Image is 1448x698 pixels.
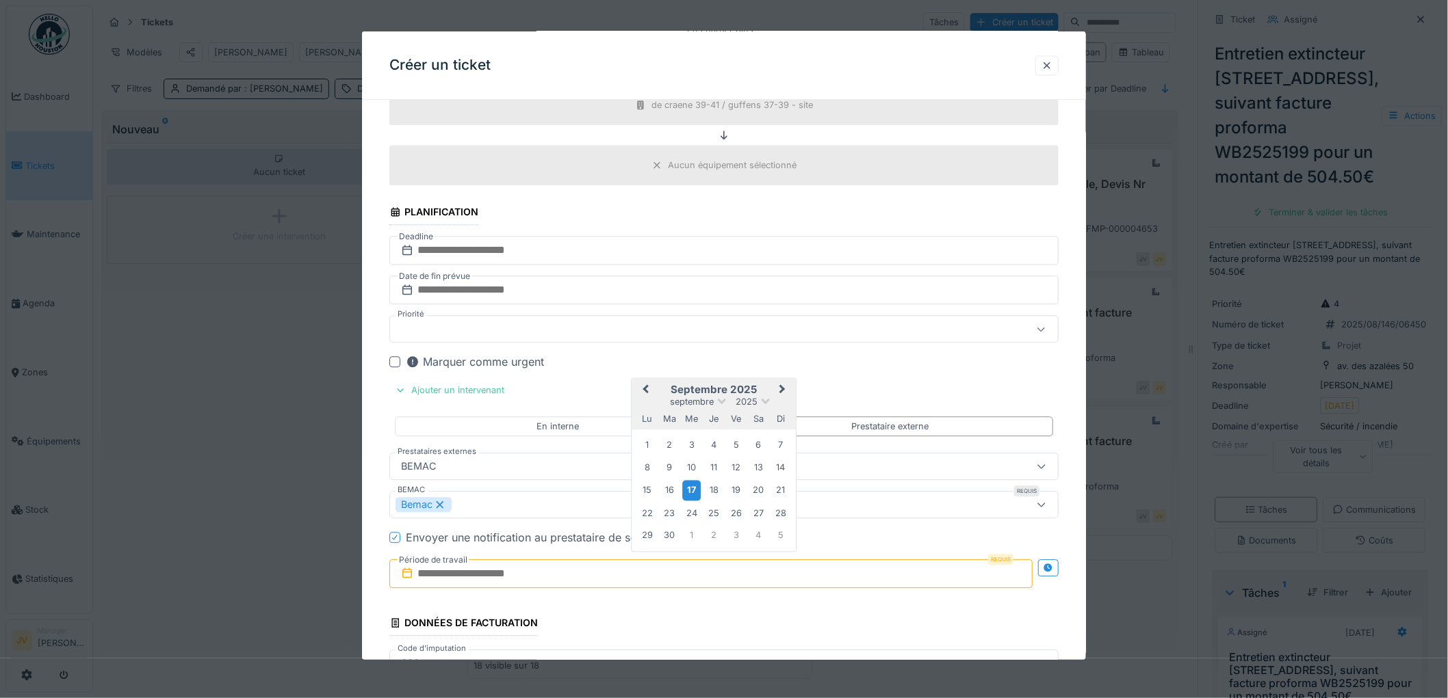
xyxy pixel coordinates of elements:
div: Choose mardi 30 septembre 2025 [660,526,679,545]
div: dimanche [771,410,790,428]
button: Previous Month [633,379,655,401]
div: Choose samedi 13 septembre 2025 [749,458,768,476]
div: Choose vendredi 19 septembre 2025 [727,481,745,500]
label: Prestataires externes [395,446,479,457]
div: Choose mercredi 24 septembre 2025 [682,504,701,522]
div: vendredi [727,410,745,428]
div: Envoyer une notification au prestataire de services [406,529,667,546]
label: Deadline [398,229,435,244]
div: Choose mardi 2 septembre 2025 [660,436,679,455]
div: Choose mercredi 10 septembre 2025 [682,458,701,476]
div: Choose mardi 23 septembre 2025 [660,504,679,522]
div: Aucun équipement sélectionné [668,159,797,172]
div: lundi [638,410,656,428]
div: Choose lundi 22 septembre 2025 [638,504,656,522]
div: Requis [988,554,1013,565]
div: Choose jeudi 25 septembre 2025 [705,504,723,522]
div: Choose vendredi 26 septembre 2025 [727,504,745,522]
h2: septembre 2025 [632,384,796,396]
div: BEMAC [396,459,442,474]
label: Période de travail [398,552,469,567]
div: Choose mercredi 17 septembre 2025 [682,481,701,500]
div: mercredi [682,410,701,428]
div: Choose samedi 6 septembre 2025 [749,436,768,455]
div: Choose jeudi 4 septembre 2025 [705,436,723,455]
div: Choose jeudi 11 septembre 2025 [705,458,723,476]
div: Choose dimanche 28 septembre 2025 [771,504,790,522]
div: Choose jeudi 2 octobre 2025 [705,526,723,545]
div: Planification [389,202,478,225]
div: Choose lundi 15 septembre 2025 [638,481,656,500]
label: Date de fin prévue [398,269,471,284]
div: Requis [1014,485,1039,496]
div: Choose lundi 29 septembre 2025 [638,526,656,545]
label: Priorité [395,308,427,320]
div: Choose mercredi 1 octobre 2025 [682,526,701,545]
label: BEMAC [395,484,428,496]
button: Next Month [773,379,794,401]
span: septembre [670,397,714,407]
div: Choose samedi 20 septembre 2025 [749,481,768,500]
div: Choose dimanche 5 octobre 2025 [771,526,790,545]
div: Choose mardi 9 septembre 2025 [660,458,679,476]
div: Choose dimanche 7 septembre 2025 [771,436,790,455]
label: Code d'imputation [395,643,469,654]
div: Ajouter un intervenant [389,381,510,399]
div: samedi [749,410,768,428]
div: Choose vendredi 3 octobre 2025 [727,526,745,545]
div: Choose vendredi 12 septembre 2025 [727,458,745,476]
div: Choose dimanche 14 septembre 2025 [771,458,790,476]
div: En interne [537,420,580,433]
div: Month septembre, 2025 [636,434,792,546]
div: Bemac [396,497,452,512]
div: Choose vendredi 5 septembre 2025 [727,436,745,455]
div: 630 [396,656,425,671]
h3: Créer un ticket [389,57,491,74]
div: Choose mardi 16 septembre 2025 [660,481,679,500]
div: Choose dimanche 21 septembre 2025 [771,481,790,500]
div: Choose samedi 27 septembre 2025 [749,504,768,522]
div: Choose jeudi 18 septembre 2025 [705,481,723,500]
div: de craene 39-41 / guffens 37-39 - site [651,98,813,111]
div: Choose samedi 4 octobre 2025 [749,526,768,545]
span: 2025 [736,397,758,407]
div: jeudi [705,410,723,428]
div: Choose mercredi 3 septembre 2025 [682,436,701,455]
div: mardi [660,410,679,428]
div: Choose lundi 1 septembre 2025 [638,436,656,455]
div: Prestataire externe [851,420,929,433]
div: Choose lundi 8 septembre 2025 [638,458,656,476]
div: Marquer comme urgent [406,353,544,370]
div: Données de facturation [389,613,538,636]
